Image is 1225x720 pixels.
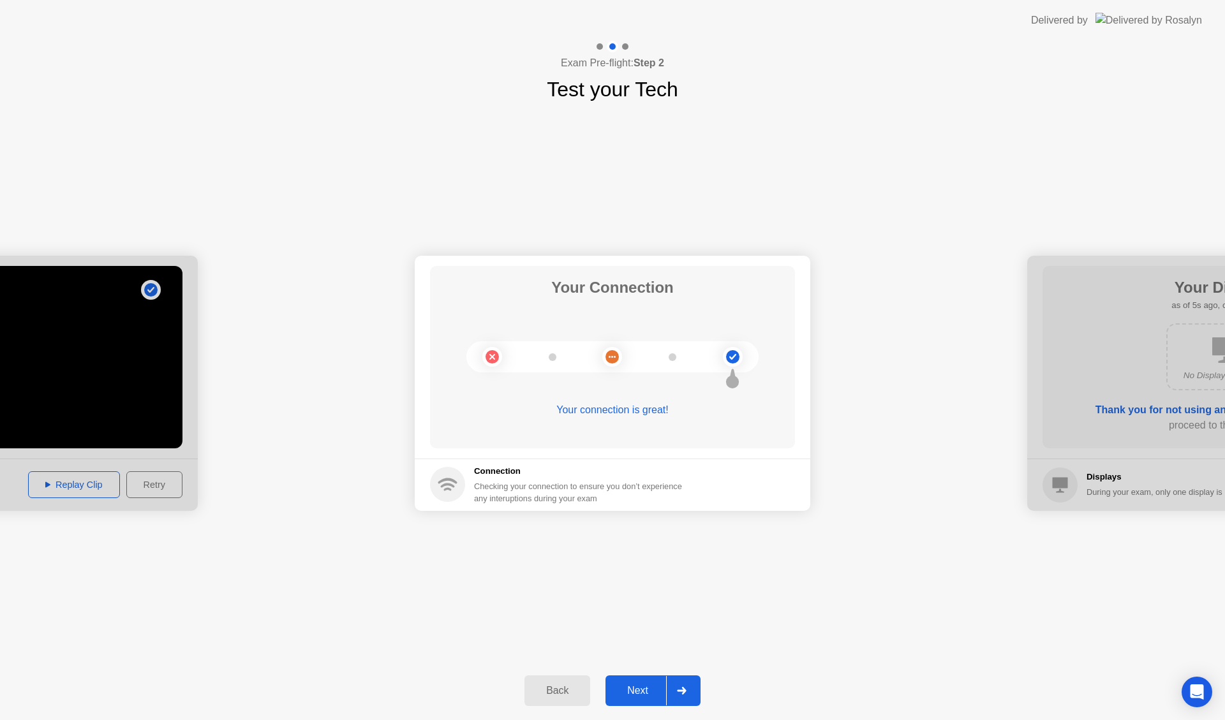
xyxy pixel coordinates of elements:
div: Next [609,685,666,696]
div: Delivered by [1031,13,1088,28]
img: Delivered by Rosalyn [1095,13,1202,27]
div: Back [528,685,586,696]
button: Back [524,675,590,706]
h1: Your Connection [551,276,674,299]
h1: Test your Tech [547,74,678,105]
h4: Exam Pre-flight: [561,55,664,71]
h5: Connection [474,465,690,478]
button: Next [605,675,701,706]
div: Open Intercom Messenger [1182,677,1212,707]
div: Your connection is great! [430,402,795,418]
div: Checking your connection to ensure you don’t experience any interuptions during your exam [474,480,690,504]
b: Step 2 [634,57,664,68]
